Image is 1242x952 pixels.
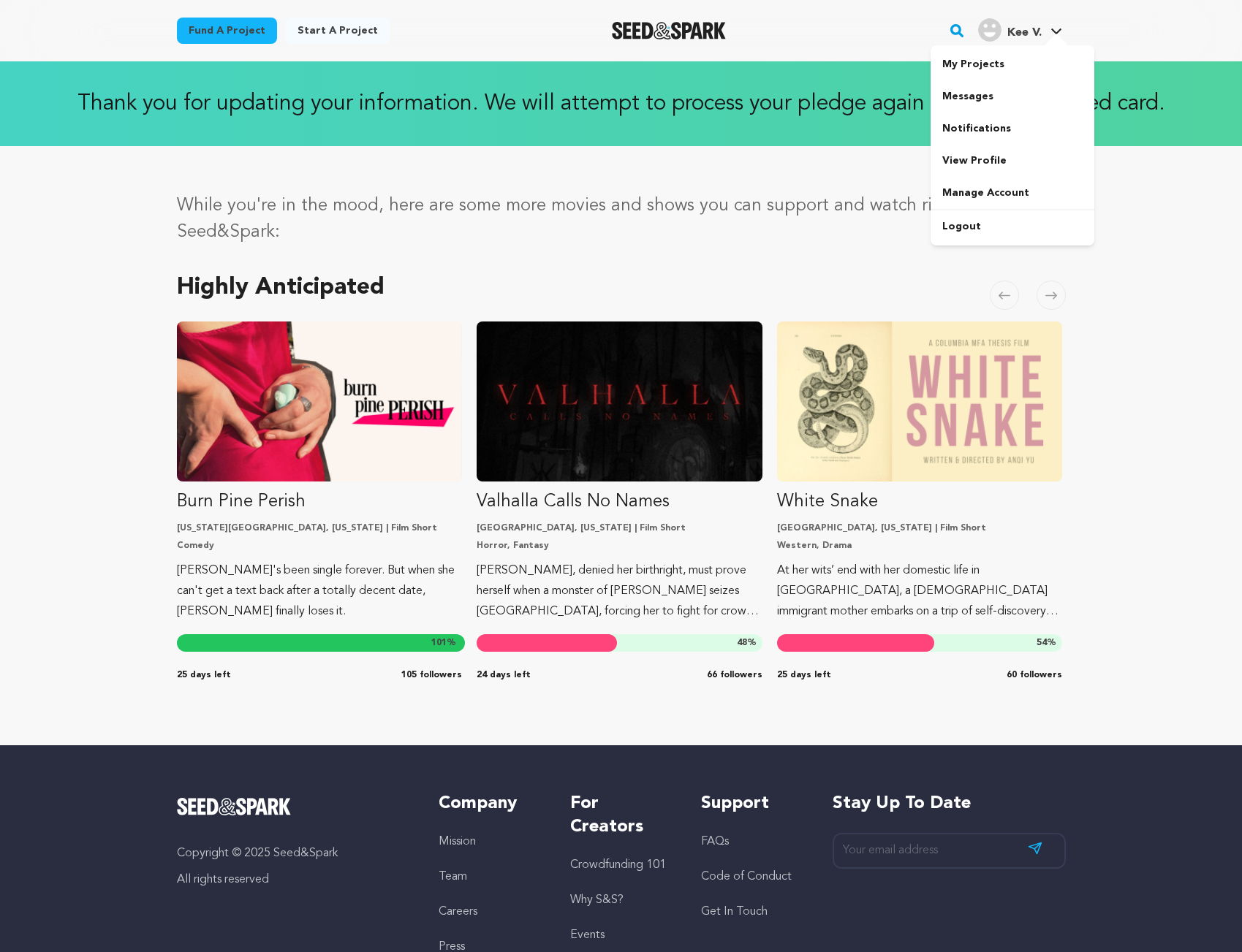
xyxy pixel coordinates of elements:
a: Manage Account [931,177,1094,209]
span: 101 [431,639,447,647]
a: Team [439,871,467,883]
h5: For Creators [570,792,672,839]
h5: Stay up to date [833,792,1066,815]
span: 24 days left [477,669,531,681]
p: Valhalla Calls No Names [477,490,762,514]
span: % [737,637,757,649]
a: Get In Touch [701,906,768,918]
span: 105 followers [401,669,462,681]
a: Fund Valhalla Calls No Names [477,321,762,622]
a: Start a project [286,18,390,44]
span: 25 days left [177,669,231,681]
a: Crowdfunding 101 [570,859,666,871]
span: % [431,637,456,649]
span: 48 [737,639,747,647]
h5: Support [701,792,803,815]
p: [GEOGRAPHIC_DATA], [US_STATE] | Film Short [777,522,1063,534]
p: All rights reserved [177,871,410,888]
h2: Highly Anticipated [177,278,385,298]
a: Seed&Spark Homepage [612,22,727,39]
p: While you're in the mood, here are some more movies and shows you can support and watch right now... [177,193,1066,245]
div: Kee V.'s Profile [978,18,1042,42]
a: Notifications [931,113,1094,145]
a: Fund Burn Pine Perish [177,321,463,622]
p: [PERSON_NAME]'s been single forever. But when she can't get a text back after a totally decent da... [177,560,463,622]
span: 66 followers [707,669,762,681]
p: [GEOGRAPHIC_DATA], [US_STATE] | Film Short [477,522,762,534]
a: Fund White Snake [777,321,1063,622]
p: Western, Drama [777,540,1063,552]
p: Comedy [177,540,463,552]
span: % [1037,637,1056,649]
a: Kee V.'s Profile [975,15,1065,42]
a: Seed&Spark Homepage [177,798,410,815]
span: 25 days left [777,669,831,681]
a: Code of Conduct [701,871,792,883]
a: FAQs [701,836,729,848]
img: Seed&Spark Logo Dark Mode [612,22,727,39]
input: Your email address [833,833,1066,869]
p: [PERSON_NAME], denied her birthright, must prove herself when a monster of [PERSON_NAME] seizes [... [477,560,762,622]
img: user.png [978,18,1001,42]
a: Messages [931,80,1094,113]
p: [US_STATE][GEOGRAPHIC_DATA], [US_STATE] | Film Short [177,522,463,534]
p: White Snake [777,490,1063,514]
a: Why S&S? [570,894,624,906]
a: Fund a project [177,18,277,44]
span: Kee V. [1007,27,1042,39]
p: Thank you for updating your information. We will attempt to process your pledge again using the p... [15,91,1227,117]
a: Logout [931,210,1094,243]
a: Events [570,929,605,941]
p: Burn Pine Perish [177,490,463,514]
p: At her wits’ end with her domestic life in [GEOGRAPHIC_DATA], a [DEMOGRAPHIC_DATA] immigrant moth... [777,560,1063,622]
span: 60 followers [1007,669,1062,681]
a: My Projects [931,48,1094,80]
p: Copyright © 2025 Seed&Spark [177,845,410,862]
span: 54 [1037,639,1047,647]
span: Kee V.'s Profile [975,15,1065,46]
a: Mission [439,836,476,848]
a: Careers [439,906,477,918]
h5: Company [439,792,540,815]
img: Seed&Spark Logo [177,798,292,815]
p: Horror, Fantasy [477,540,762,552]
a: View Profile [931,145,1094,177]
